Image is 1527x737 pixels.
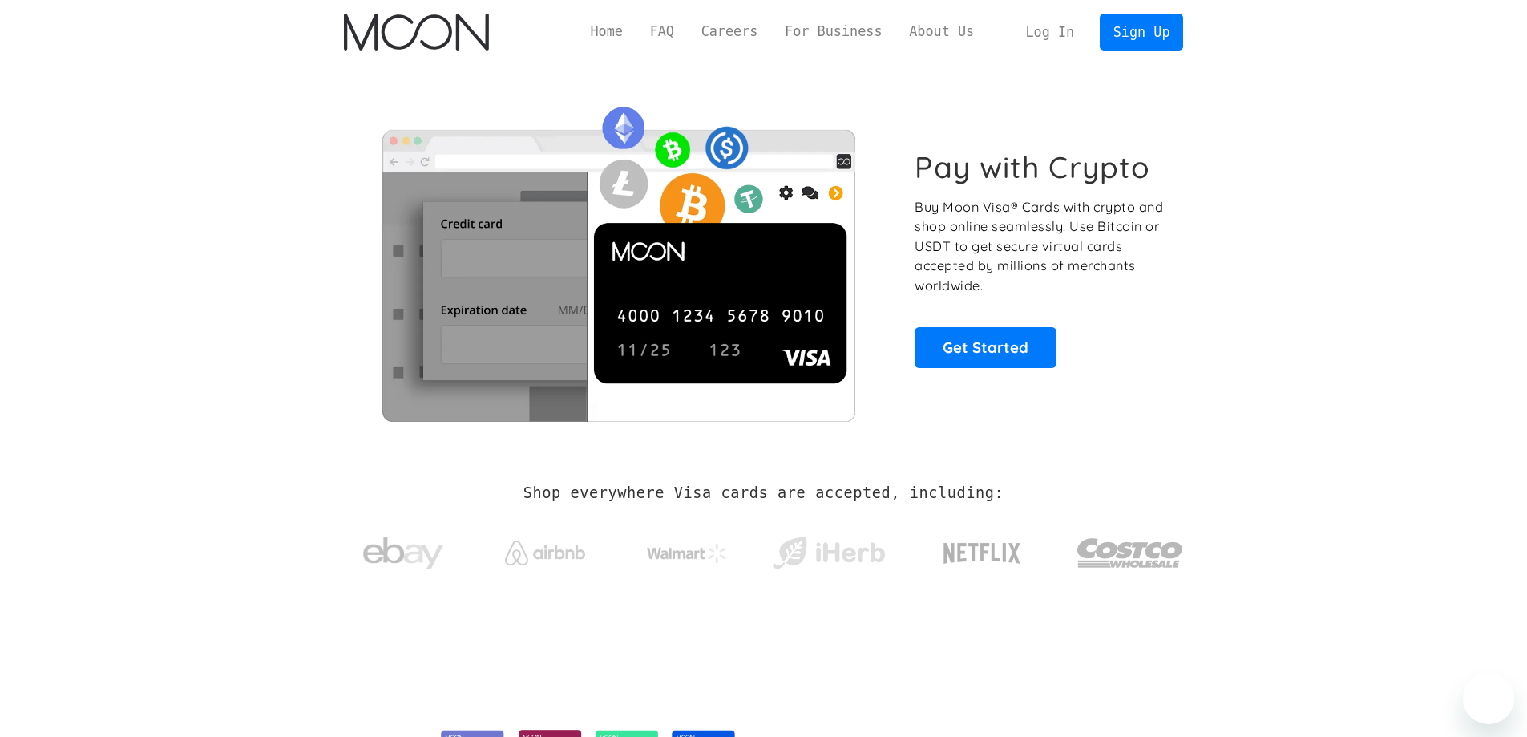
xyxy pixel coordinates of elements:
h2: Shop everywhere Visa cards are accepted, including: [523,484,1004,502]
a: Home [577,22,636,42]
a: home [344,14,489,51]
img: iHerb [769,533,888,574]
a: Netflix [911,517,1054,581]
a: Log In [1012,14,1088,50]
img: Airbnb [505,541,585,565]
a: About Us [895,22,988,42]
img: Netflix [942,533,1022,573]
p: Buy Moon Visa® Cards with crypto and shop online seamlessly! Use Bitcoin or USDT to get secure vi... [915,197,1165,296]
a: For Business [771,22,895,42]
a: Costco [1077,507,1184,591]
img: ebay [363,528,443,579]
a: Walmart [627,528,746,571]
a: ebay [344,512,463,587]
img: Costco [1077,523,1184,583]
h1: Pay with Crypto [915,149,1150,185]
iframe: Button to launch messaging window [1463,673,1514,724]
img: Moon Logo [344,14,489,51]
img: Moon Cards let you spend your crypto anywhere Visa is accepted. [344,95,893,421]
a: iHerb [769,516,888,582]
a: Get Started [915,327,1056,367]
a: Airbnb [485,524,604,573]
a: FAQ [636,22,688,42]
img: Walmart [647,544,727,563]
a: Careers [688,22,771,42]
a: Sign Up [1100,14,1183,50]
